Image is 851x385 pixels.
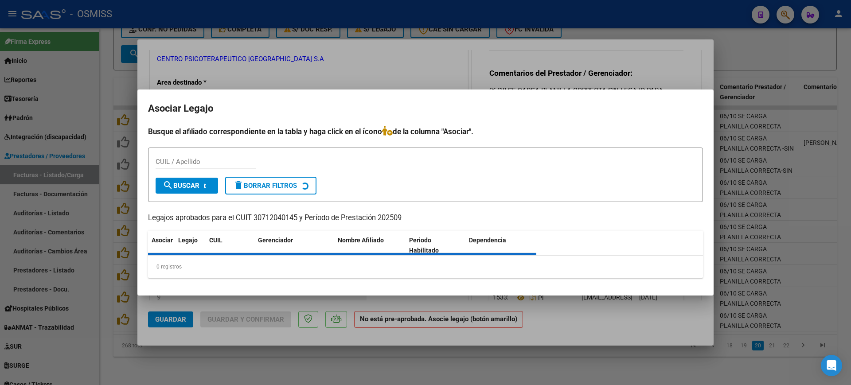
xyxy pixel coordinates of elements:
span: Asociar [152,237,173,244]
div: 0 registros [148,256,703,278]
span: CUIL [209,237,223,244]
span: Gerenciador [258,237,293,244]
h4: Busque el afiliado correspondiente en la tabla y haga click en el ícono de la columna "Asociar". [148,126,703,137]
span: Nombre Afiliado [338,237,384,244]
mat-icon: delete [233,180,244,191]
div: Open Intercom Messenger [821,355,842,376]
button: Borrar Filtros [225,177,316,194]
button: Buscar [156,178,218,194]
datatable-header-cell: Periodo Habilitado [406,231,465,260]
datatable-header-cell: Asociar [148,231,175,260]
datatable-header-cell: Dependencia [465,231,537,260]
span: Buscar [163,182,199,190]
span: Legajo [178,237,198,244]
datatable-header-cell: Legajo [175,231,206,260]
datatable-header-cell: Nombre Afiliado [334,231,406,260]
mat-icon: search [163,180,173,191]
datatable-header-cell: CUIL [206,231,254,260]
span: Borrar Filtros [233,182,297,190]
p: Legajos aprobados para el CUIT 30712040145 y Período de Prestación 202509 [148,213,703,224]
span: Periodo Habilitado [409,237,439,254]
span: Dependencia [469,237,506,244]
h2: Asociar Legajo [148,100,703,117]
datatable-header-cell: Gerenciador [254,231,334,260]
